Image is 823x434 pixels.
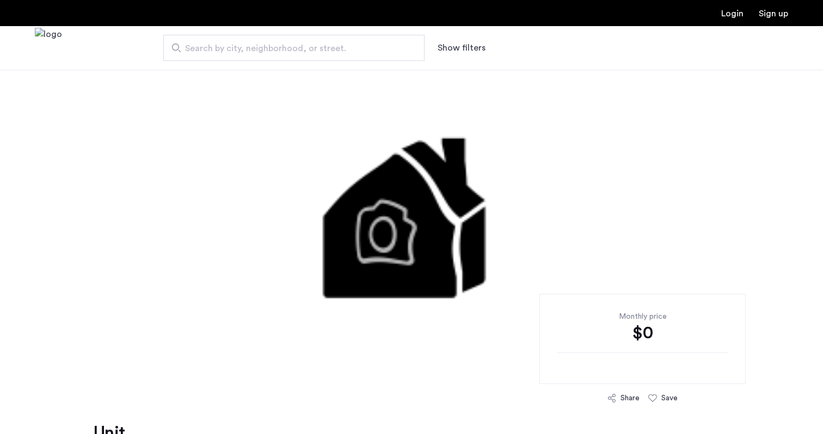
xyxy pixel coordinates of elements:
div: Share [621,393,640,404]
div: $0 [557,322,728,344]
img: 1.gif [148,70,675,396]
div: Save [661,393,678,404]
a: Registration [759,9,788,18]
a: Cazamio Logo [35,28,62,69]
div: Monthly price [557,311,728,322]
button: Show or hide filters [438,41,486,54]
input: Apartment Search [163,35,425,61]
span: Search by city, neighborhood, or street. [185,42,394,55]
img: logo [35,28,62,69]
a: Login [721,9,744,18]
